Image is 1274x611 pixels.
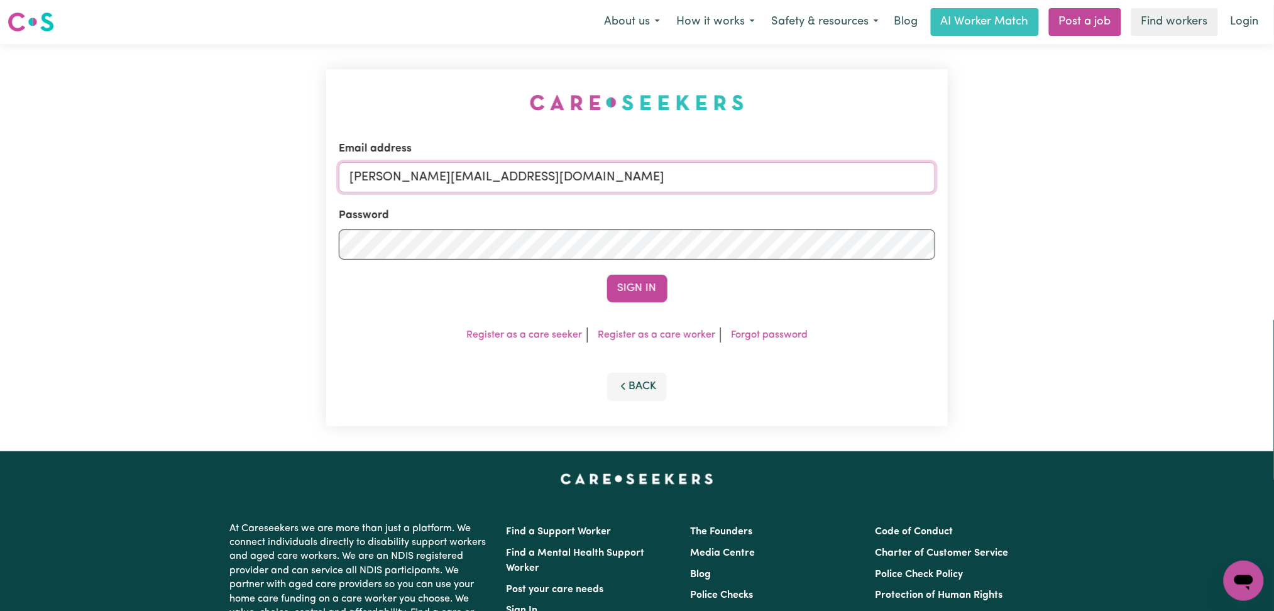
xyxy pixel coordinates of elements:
[875,527,953,537] a: Code of Conduct
[507,585,604,595] a: Post your care needs
[507,548,645,573] a: Find a Mental Health Support Worker
[1131,8,1218,36] a: Find workers
[931,8,1039,36] a: AI Worker Match
[507,527,612,537] a: Find a Support Worker
[763,9,887,35] button: Safety & resources
[561,474,713,484] a: Careseekers home page
[887,8,926,36] a: Blog
[1223,8,1266,36] a: Login
[8,8,54,36] a: Careseekers logo
[598,330,715,340] a: Register as a care worker
[1224,561,1264,601] iframe: Button to launch messaging window
[691,548,755,558] a: Media Centre
[691,527,753,537] a: The Founders
[339,141,412,157] label: Email address
[8,11,54,33] img: Careseekers logo
[1049,8,1121,36] a: Post a job
[607,373,667,400] button: Back
[691,590,754,600] a: Police Checks
[466,330,582,340] a: Register as a care seeker
[339,207,389,224] label: Password
[596,9,668,35] button: About us
[691,570,711,580] a: Blog
[607,275,667,302] button: Sign In
[731,330,808,340] a: Forgot password
[339,162,936,192] input: Email address
[875,590,1002,600] a: Protection of Human Rights
[875,548,1008,558] a: Charter of Customer Service
[668,9,763,35] button: How it works
[875,570,963,580] a: Police Check Policy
